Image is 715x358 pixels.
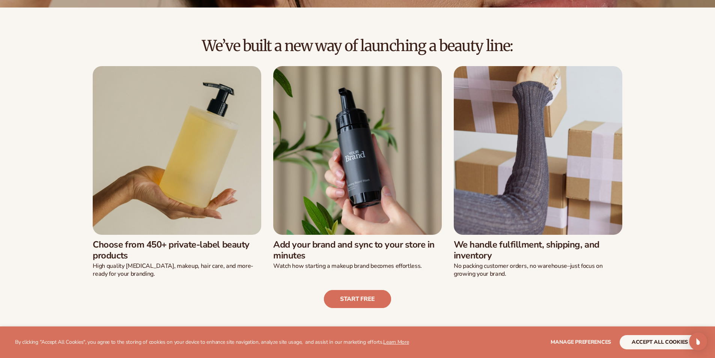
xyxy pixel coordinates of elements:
span: Manage preferences [551,338,611,346]
div: Open Intercom Messenger [689,332,707,350]
a: Learn More [383,338,409,346]
h2: We’ve built a new way of launching a beauty line: [21,38,694,54]
p: By clicking "Accept All Cookies", you agree to the storing of cookies on your device to enhance s... [15,339,409,346]
p: High quality [MEDICAL_DATA], makeup, hair care, and more-ready for your branding. [93,262,261,278]
a: Start free [324,290,391,308]
button: Manage preferences [551,335,611,349]
img: Female moving shipping boxes. [454,66,622,235]
h3: Choose from 450+ private-label beauty products [93,239,261,261]
img: Female hand holding soap bottle. [93,66,261,235]
button: accept all cookies [620,335,700,349]
h3: Add your brand and sync to your store in minutes [273,239,442,261]
p: No packing customer orders, no warehouse–just focus on growing your brand. [454,262,622,278]
img: Male hand holding beard wash. [273,66,442,235]
p: Watch how starting a makeup brand becomes effortless. [273,262,442,270]
h3: We handle fulfillment, shipping, and inventory [454,239,622,261]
